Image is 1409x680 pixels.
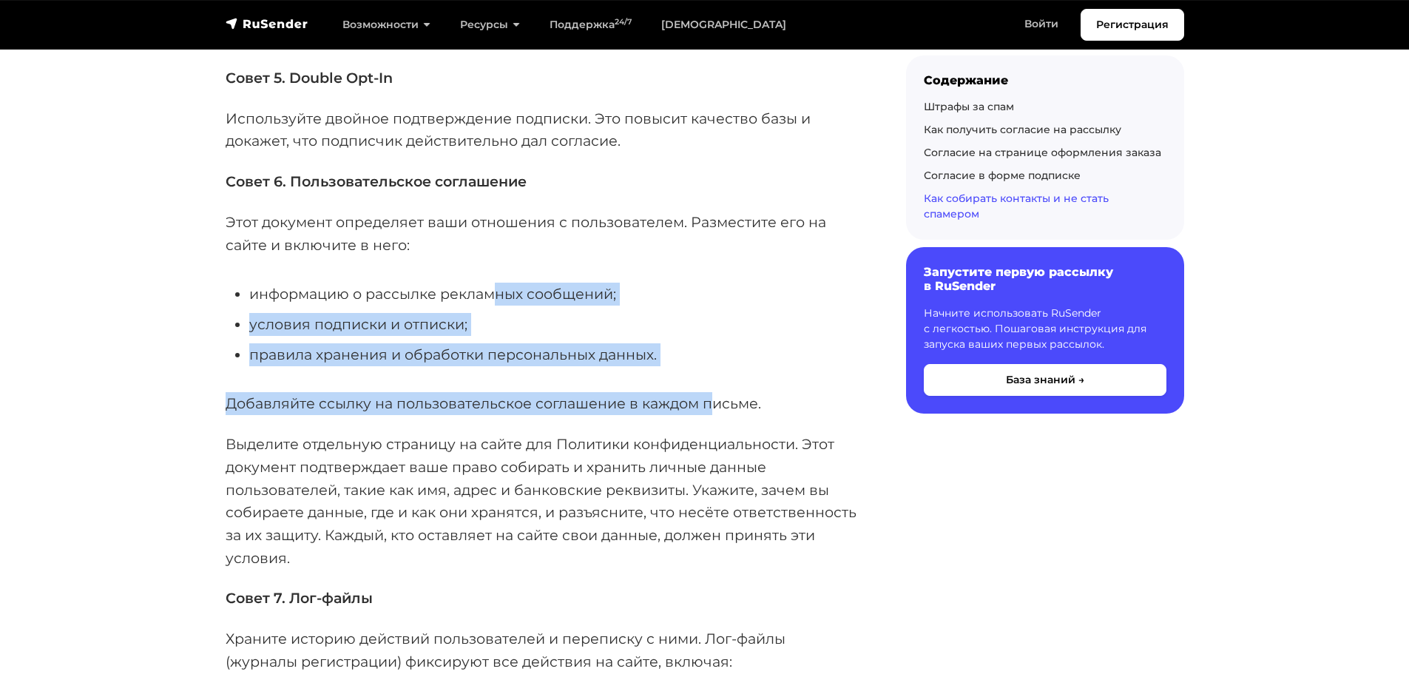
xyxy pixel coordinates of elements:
a: Согласие в форме подписке [924,169,1081,182]
a: Согласие на странице оформления заказа [924,146,1161,159]
div: Содержание [924,73,1166,87]
p: Используйте двойное подтверждение подписки. Это повысит качество базы и докажет, что подписчик де... [226,107,859,152]
li: условия подписки и отписки; [249,313,859,336]
strong: Совет 5. Double Opt-In [226,69,393,87]
a: Штрафы за спам [924,100,1014,113]
a: [DEMOGRAPHIC_DATA] [646,10,801,40]
img: RuSender [226,16,308,31]
p: Добавляйте ссылку на пользовательское соглашение в каждом письме. [226,392,859,415]
sup: 24/7 [615,17,632,27]
a: Запустите первую рассылку в RuSender Начните использовать RuSender с легкостью. Пошаговая инструк... [906,247,1184,413]
button: База знаний → [924,364,1166,396]
a: Регистрация [1081,9,1184,41]
a: Как собирать контакты и не стать спамером [924,192,1109,221]
a: Как получить согласие на рассылку [924,123,1121,136]
p: Храните историю действий пользователей и переписку с ними. Лог-файлы (журналы регистрации) фиксир... [226,627,859,673]
a: Ресурсы [445,10,535,40]
p: Выделите отдельную страницу на сайте для Политики конфиденциальности. Этот документ подтверждает ... [226,433,859,569]
strong: Совет 7. Лог-файлы [226,589,373,607]
p: Этот документ определяет ваши отношения с пользователем. Разместите его на сайте и включите в него: [226,211,859,256]
li: правила хранения и обработки персональных данных. [249,343,859,366]
a: Поддержка24/7 [535,10,646,40]
strong: Совет 6. Пользовательское соглашение [226,172,527,190]
li: информацию о рассылке рекламных сообщений; [249,283,859,306]
h6: Запустите первую рассылку в RuSender [924,265,1166,293]
a: Возможности [328,10,445,40]
a: Войти [1010,9,1073,39]
p: Начните использовать RuSender с легкостью. Пошаговая инструкция для запуска ваших первых рассылок. [924,306,1166,352]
